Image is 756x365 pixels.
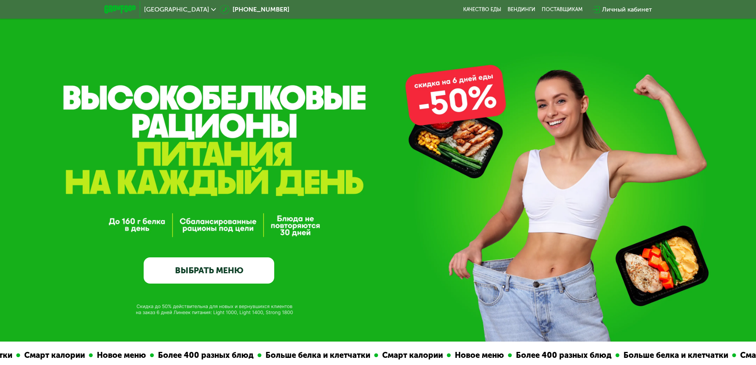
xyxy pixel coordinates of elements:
div: Смарт калории [17,349,85,361]
div: Больше белка и клетчатки [616,349,729,361]
div: Новое меню [447,349,504,361]
a: [PHONE_NUMBER] [220,5,289,14]
div: Более 400 разных блюд [508,349,612,361]
a: Вендинги [508,6,535,13]
a: ВЫБРАТЬ МЕНЮ [144,257,274,284]
div: Смарт калории [375,349,443,361]
span: [GEOGRAPHIC_DATA] [144,6,209,13]
div: поставщикам [542,6,583,13]
a: Качество еды [463,6,501,13]
div: Личный кабинет [602,5,652,14]
div: Больше белка и клетчатки [258,349,371,361]
div: Более 400 разных блюд [150,349,254,361]
div: Новое меню [89,349,146,361]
